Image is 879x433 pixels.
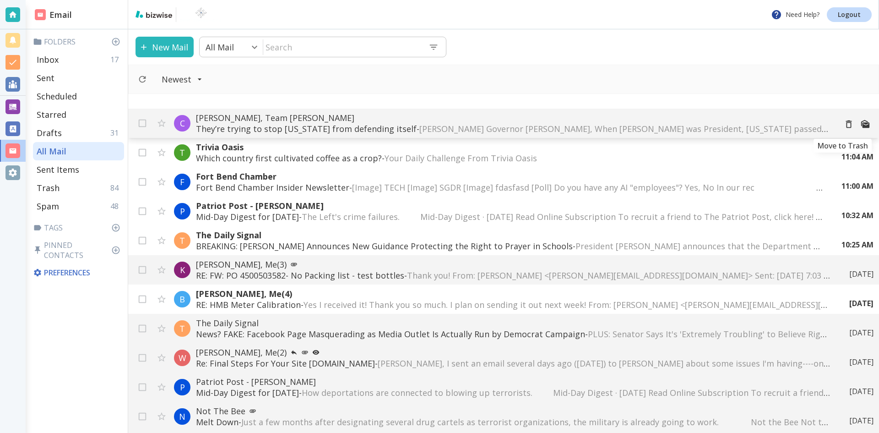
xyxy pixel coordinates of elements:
p: T [179,235,185,246]
div: Spam48 [33,197,124,215]
span: [Image] TECH [Image] SGDR [Image] fdasfasd [Poll] Do you have any AI "employees"? Yes, No In our ... [352,182,857,193]
p: Which country first cultivated coffee as a crop? - [196,153,823,164]
p: [DATE] [849,328,874,338]
p: Pinned Contacts [33,240,124,260]
p: Trivia Oasis [196,142,823,153]
p: The Daily Signal [196,230,823,241]
p: B [179,294,185,305]
p: F [180,176,184,187]
button: Move to Trash [841,116,857,132]
input: Search [263,38,421,56]
p: N [179,411,185,422]
p: Re: Final Steps For Your Site [DOMAIN_NAME] - [196,358,831,369]
div: Starred [33,105,124,124]
p: Not The Bee [196,406,831,417]
p: Inbox [37,54,59,65]
p: [DATE] [849,298,874,308]
div: Inbox17 [33,50,124,69]
img: BioTech International [180,7,222,22]
p: Patriot Post - [PERSON_NAME] [196,376,831,387]
p: Patriot Post - [PERSON_NAME] [196,200,823,211]
p: RE: HMB Meter Calibration - [196,299,831,310]
p: Scheduled [37,91,77,102]
p: Fort Bend Chamber [196,171,823,182]
p: All Mail [37,146,66,157]
img: DashboardSidebarEmail.svg [35,9,46,20]
p: All Mail [206,42,234,53]
h2: Email [35,9,72,21]
p: 84 [110,183,122,193]
p: [PERSON_NAME], Me (2) [196,347,831,358]
p: [DATE] [849,416,874,426]
p: [DATE] [849,269,874,279]
p: Starred [37,109,66,120]
p: They’re trying to stop [US_STATE] from defending itself - [196,123,830,134]
p: 10:32 AM [841,210,874,220]
p: [DATE] [849,386,874,396]
p: 11:00 AM [841,181,874,191]
p: Logout [838,11,861,18]
p: Mid-Day Digest for [DATE] - [196,387,831,398]
div: Move to Trash [814,139,872,153]
div: Sent [33,69,124,87]
p: News? FAKE: Facebook Page Masquerading as Media Outlet Is Actually Run by Democrat Campaign - [196,329,831,340]
p: K [180,264,185,275]
p: 10:25 AM [841,240,874,250]
p: P [180,206,185,217]
p: Sent [37,72,54,83]
p: [PERSON_NAME], Me (4) [196,288,831,299]
p: T [179,147,185,158]
button: New Mail [136,37,194,57]
div: Preferences [31,264,124,281]
p: 11:04 AM [841,152,874,162]
p: P [180,382,185,393]
p: Sent Items [37,164,79,175]
div: Scheduled [33,87,124,105]
a: Logout [827,7,872,22]
p: [DATE] [849,357,874,367]
p: The Daily Signal [196,318,831,329]
p: Melt Down - [196,417,831,428]
div: Sent Items [33,160,124,179]
p: 48 [110,201,122,211]
p: Folders [33,37,124,47]
p: [PERSON_NAME], Me (3) [196,259,831,270]
p: Mid-Day Digest for [DATE] - [196,211,823,222]
p: Spam [37,201,59,212]
p: 17 [110,55,122,65]
p: RE: FW: PO 4500503582- No Packing list - test bottles - [196,270,831,281]
p: Preferences [33,268,122,278]
p: W [179,352,186,363]
div: All Mail [33,142,124,160]
p: 31 [110,128,122,138]
p: Drafts [37,127,62,138]
p: Tags [33,223,124,233]
p: BREAKING: [PERSON_NAME] Announces New Guidance Protecting the Right to Prayer in Schools - [196,241,823,252]
p: Trash [37,182,60,193]
button: Mark as Unread [857,116,874,132]
div: Trash84 [33,179,124,197]
p: Fort Bend Chamber Insider Newsletter - [196,182,823,193]
p: Need Help? [771,9,819,20]
div: Drafts31 [33,124,124,142]
p: T [179,323,185,334]
svg: Your most recent message has not been opened yet [312,349,320,356]
p: C [180,118,185,129]
span: Your Daily Challenge From Trivia Oasis ‌ ‌ ‌ ‌ ‌ ‌ ‌ ‌ ‌ ‌ ‌ ‌ ‌ ‌ ‌ ‌ ‌ ‌ ‌ ‌ ‌ ‌ ‌ ‌ ‌ ‌ ‌ ‌ ‌ ... [385,153,722,164]
p: [PERSON_NAME], Team [PERSON_NAME] [196,112,830,123]
img: bizwise [136,11,172,18]
button: Filter [152,69,212,89]
button: Refresh [134,71,151,88]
